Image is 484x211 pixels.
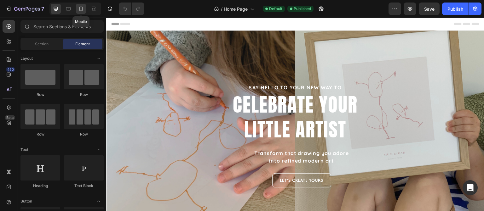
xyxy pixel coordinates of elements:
span: Section [35,41,49,47]
div: 450 [6,67,15,72]
span: Layout [20,56,33,61]
span: Button [20,198,32,204]
div: Text Block [64,183,104,189]
a: LET'S CREATE YOURS [166,156,225,170]
p: into refined modern art [13,139,378,147]
p: 7 [41,5,44,13]
span: / [221,6,222,12]
button: Save [419,3,440,15]
div: Open Intercom Messenger [463,180,478,195]
div: Row [20,131,60,137]
span: Default [269,6,282,12]
div: Row [64,131,104,137]
div: Row [64,92,104,97]
span: Toggle open [94,53,104,64]
span: Home Page [224,6,248,12]
div: Heading [20,183,60,189]
span: Published [294,6,311,12]
span: Text [20,147,28,153]
span: Toggle open [94,196,104,206]
p: LET'S CREATE YOURS [174,158,217,167]
div: Undo/Redo [119,3,144,15]
div: Row [20,92,60,97]
span: Save [424,6,435,12]
div: Publish [447,6,463,12]
input: Search Sections & Elements [20,20,104,33]
button: 7 [3,3,47,15]
button: Publish [442,3,469,15]
span: Element [75,41,90,47]
div: Beta [5,115,15,120]
iframe: Design area [106,18,484,211]
p: Transform that drawing you adore [13,132,378,139]
span: Toggle open [94,145,104,155]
